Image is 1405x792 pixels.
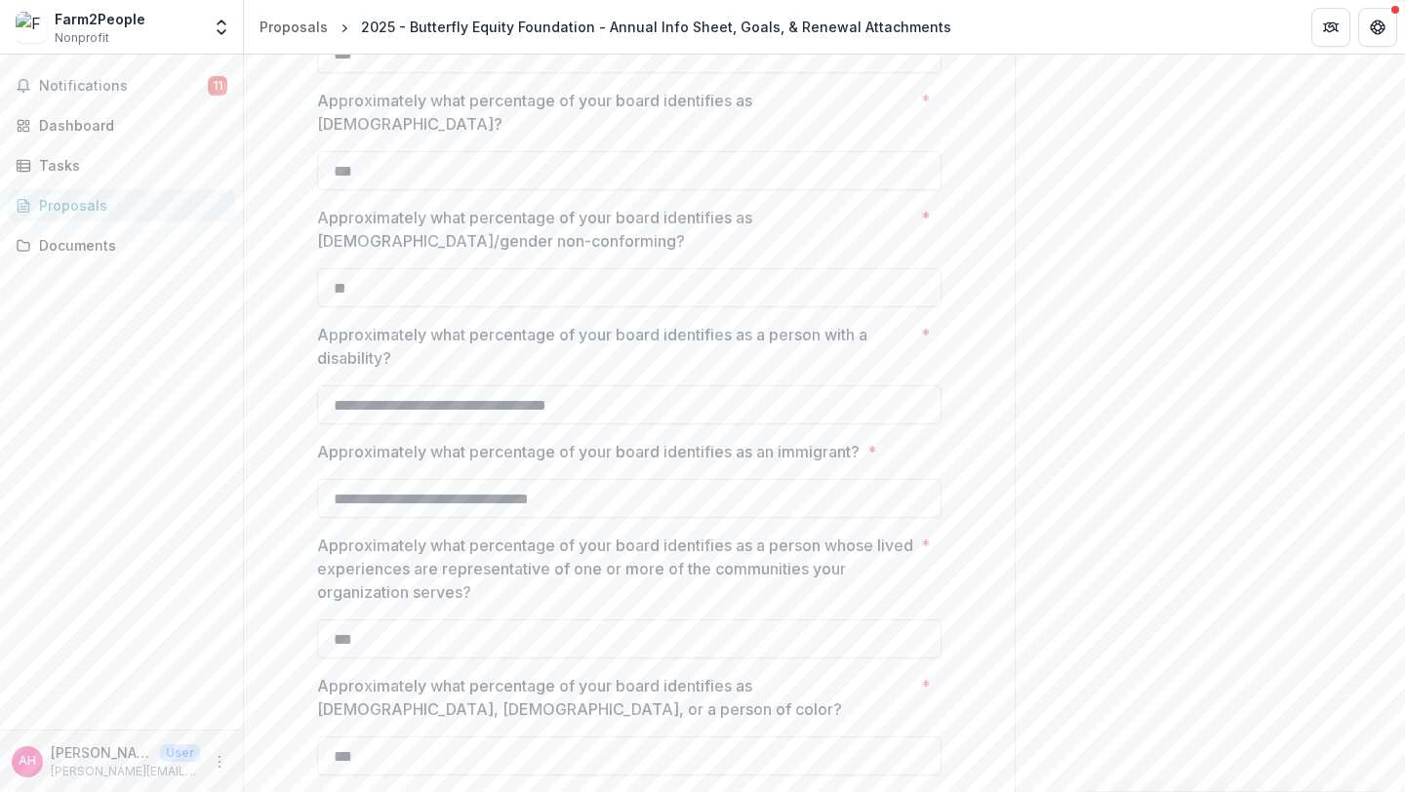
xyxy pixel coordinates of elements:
[51,742,152,763] p: [PERSON_NAME]
[19,755,36,768] div: Anna Hopkins
[8,229,235,261] a: Documents
[55,9,145,29] div: Farm2People
[8,189,235,221] a: Proposals
[208,750,231,773] button: More
[39,235,220,256] div: Documents
[317,89,913,136] p: Approximately what percentage of your board identifies as [DEMOGRAPHIC_DATA]?
[361,17,951,37] div: 2025 - Butterfly Equity Foundation - Annual Info Sheet, Goals, & Renewal Attachments
[252,13,336,41] a: Proposals
[8,149,235,181] a: Tasks
[55,29,109,47] span: Nonprofit
[8,70,235,101] button: Notifications11
[317,534,913,604] p: Approximately what percentage of your board identifies as a person whose lived experiences are re...
[260,17,328,37] div: Proposals
[317,323,913,370] p: Approximately what percentage of your board identifies as a person with a disability?
[39,115,220,136] div: Dashboard
[160,744,200,762] p: User
[1311,8,1350,47] button: Partners
[208,76,227,96] span: 11
[317,674,913,721] p: Approximately what percentage of your board identifies as [DEMOGRAPHIC_DATA], [DEMOGRAPHIC_DATA],...
[252,13,959,41] nav: breadcrumb
[317,206,913,253] p: Approximately what percentage of your board identifies as [DEMOGRAPHIC_DATA]/gender non-conforming?
[51,763,200,780] p: [PERSON_NAME][EMAIL_ADDRESS][DOMAIN_NAME]
[39,195,220,216] div: Proposals
[39,78,208,95] span: Notifications
[16,12,47,43] img: Farm2People
[317,440,860,463] p: Approximately what percentage of your board identifies as an immigrant?
[208,8,235,47] button: Open entity switcher
[1358,8,1397,47] button: Get Help
[39,155,220,176] div: Tasks
[8,109,235,141] a: Dashboard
